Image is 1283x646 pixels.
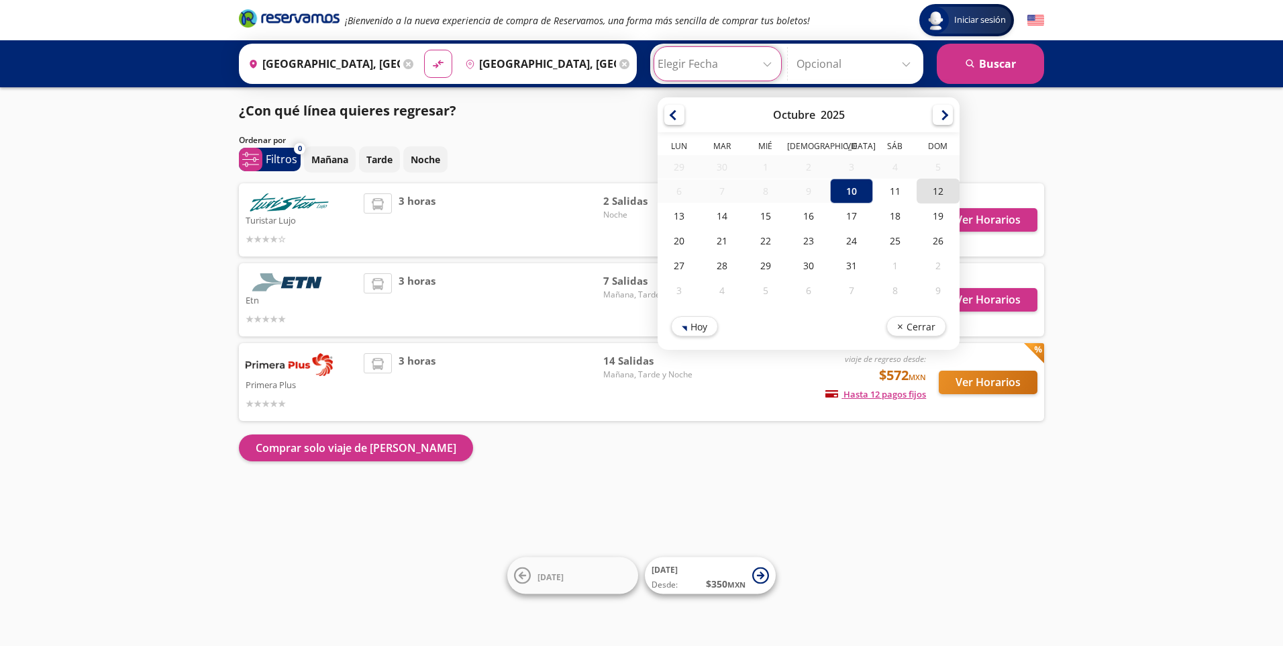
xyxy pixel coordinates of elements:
div: 2025 [821,107,845,122]
button: Comprar solo viaje de [PERSON_NAME] [239,434,473,461]
span: [DATE] [652,564,678,575]
div: 07-Nov-25 [830,278,873,303]
small: MXN [909,372,926,382]
div: 23-Oct-25 [787,228,830,253]
div: 13-Oct-25 [658,203,701,228]
p: ¿Con qué línea quieres regresar? [239,101,456,121]
input: Buscar Origen [243,47,400,81]
div: 11-Oct-25 [873,179,916,203]
button: 0Filtros [239,148,301,171]
img: Turistar Lujo [246,193,333,212]
div: 09-Nov-25 [917,278,960,303]
span: [DATE] [537,571,564,582]
div: 02-Oct-25 [787,155,830,179]
div: 30-Sep-25 [701,155,743,179]
span: $572 [879,365,926,385]
a: Brand Logo [239,8,340,32]
small: MXN [727,580,746,590]
img: Primera Plus [246,353,333,376]
div: 27-Oct-25 [658,253,701,278]
th: Jueves [787,140,830,155]
button: [DATE]Desde:$350MXN [645,557,776,594]
div: 25-Oct-25 [873,228,916,253]
div: 08-Nov-25 [873,278,916,303]
button: Mañana [304,146,356,173]
div: 12-Oct-25 [917,179,960,203]
div: 15-Oct-25 [744,203,787,228]
button: Cerrar [886,316,946,336]
button: Noche [403,146,448,173]
th: Domingo [917,140,960,155]
p: Turistar Lujo [246,212,357,228]
button: Ver Horarios [939,288,1037,312]
div: 17-Oct-25 [830,203,873,228]
i: Brand Logo [239,8,340,28]
span: Hasta 12 pagos fijos [825,388,926,400]
th: Viernes [830,140,873,155]
p: Noche [411,152,440,167]
span: 3 horas [399,193,435,246]
button: Tarde [359,146,400,173]
button: Buscar [937,44,1044,84]
div: 10-Oct-25 [830,179,873,203]
div: 18-Oct-25 [873,203,916,228]
button: Hoy [671,316,718,336]
img: Etn [246,273,333,291]
div: 22-Oct-25 [744,228,787,253]
div: 29-Oct-25 [744,253,787,278]
button: English [1027,12,1044,29]
input: Elegir Fecha [658,47,778,81]
div: 04-Oct-25 [873,155,916,179]
th: Sábado [873,140,916,155]
th: Martes [701,140,743,155]
div: 14-Oct-25 [701,203,743,228]
p: Tarde [366,152,393,167]
div: 02-Nov-25 [917,253,960,278]
em: viaje de regreso desde: [845,353,926,365]
input: Buscar Destino [460,47,617,81]
em: ¡Bienvenido a la nueva experiencia de compra de Reservamos, una forma más sencilla de comprar tus... [345,14,810,27]
div: 16-Oct-25 [787,203,830,228]
button: [DATE] [507,557,638,594]
span: Iniciar sesión [949,13,1011,27]
th: Miércoles [744,140,787,155]
button: Ver Horarios [939,208,1037,232]
p: Mañana [311,152,348,167]
div: 20-Oct-25 [658,228,701,253]
th: Lunes [658,140,701,155]
div: 01-Nov-25 [873,253,916,278]
div: 04-Nov-25 [701,278,743,303]
div: 31-Oct-25 [830,253,873,278]
div: 29-Sep-25 [658,155,701,179]
div: Octubre [773,107,815,122]
div: 24-Oct-25 [830,228,873,253]
p: Primera Plus [246,376,357,392]
div: 05-Oct-25 [917,155,960,179]
span: 3 horas [399,273,435,326]
div: 21-Oct-25 [701,228,743,253]
span: 3 horas [399,353,435,411]
p: Ordenar por [239,134,286,146]
div: 09-Oct-25 [787,179,830,203]
div: 07-Oct-25 [701,179,743,203]
div: 03-Nov-25 [658,278,701,303]
span: Noche [603,209,697,221]
div: 30-Oct-25 [787,253,830,278]
span: 7 Salidas [603,273,697,289]
div: 03-Oct-25 [830,155,873,179]
div: 06-Nov-25 [787,278,830,303]
span: Mañana, Tarde y Noche [603,289,697,301]
div: 19-Oct-25 [917,203,960,228]
p: Filtros [266,151,297,167]
span: 14 Salidas [603,353,697,369]
span: 2 Salidas [603,193,697,209]
span: Mañana, Tarde y Noche [603,369,697,381]
div: 06-Oct-25 [658,179,701,203]
span: 0 [298,143,302,154]
div: 05-Nov-25 [744,278,787,303]
input: Opcional [797,47,917,81]
div: 26-Oct-25 [917,228,960,253]
span: Desde: [652,579,678,591]
div: 08-Oct-25 [744,179,787,203]
div: 28-Oct-25 [701,253,743,278]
